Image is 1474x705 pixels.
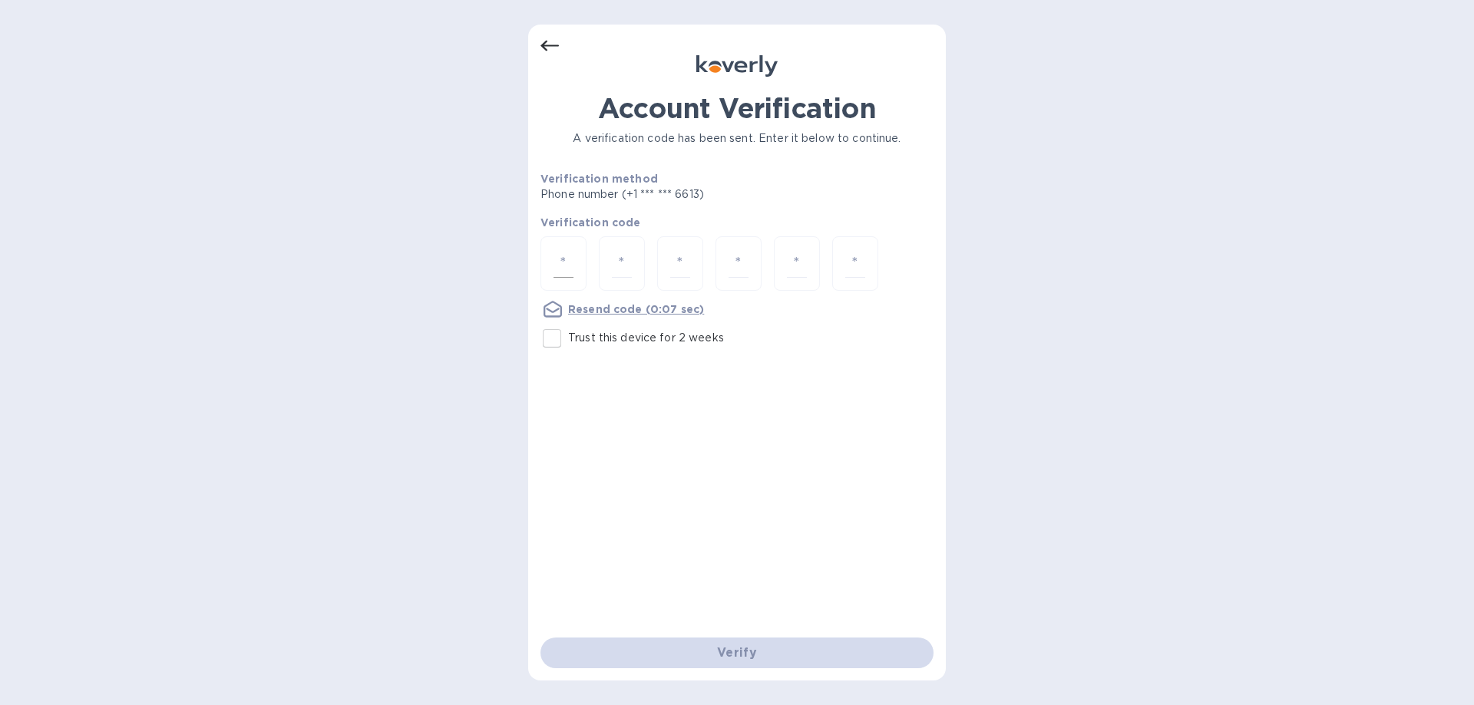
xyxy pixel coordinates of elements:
[540,92,934,124] h1: Account Verification
[540,186,821,203] p: Phone number (+1 *** *** 6613)
[568,330,724,346] p: Trust this device for 2 weeks
[540,130,934,147] p: A verification code has been sent. Enter it below to continue.
[568,303,704,315] u: Resend code (0:07 sec)
[540,215,934,230] p: Verification code
[540,173,658,185] b: Verification method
